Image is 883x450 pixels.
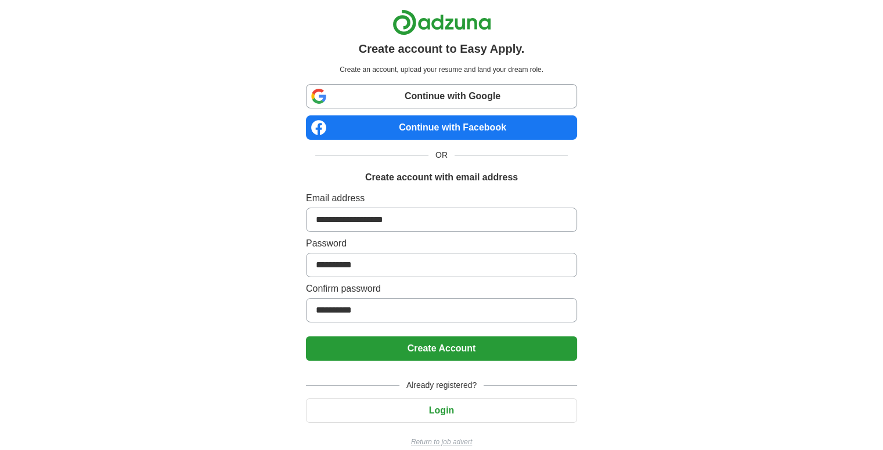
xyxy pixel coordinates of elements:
[306,398,577,423] button: Login
[359,40,525,57] h1: Create account to Easy Apply.
[306,84,577,108] a: Continue with Google
[306,336,577,361] button: Create Account
[392,9,491,35] img: Adzuna logo
[308,64,575,75] p: Create an account, upload your resume and land your dream role.
[306,191,577,205] label: Email address
[306,282,577,296] label: Confirm password
[306,115,577,140] a: Continue with Facebook
[365,170,518,184] h1: Create account with email address
[306,437,577,447] a: Return to job advert
[306,405,577,415] a: Login
[306,237,577,251] label: Password
[428,149,455,161] span: OR
[399,379,484,391] span: Already registered?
